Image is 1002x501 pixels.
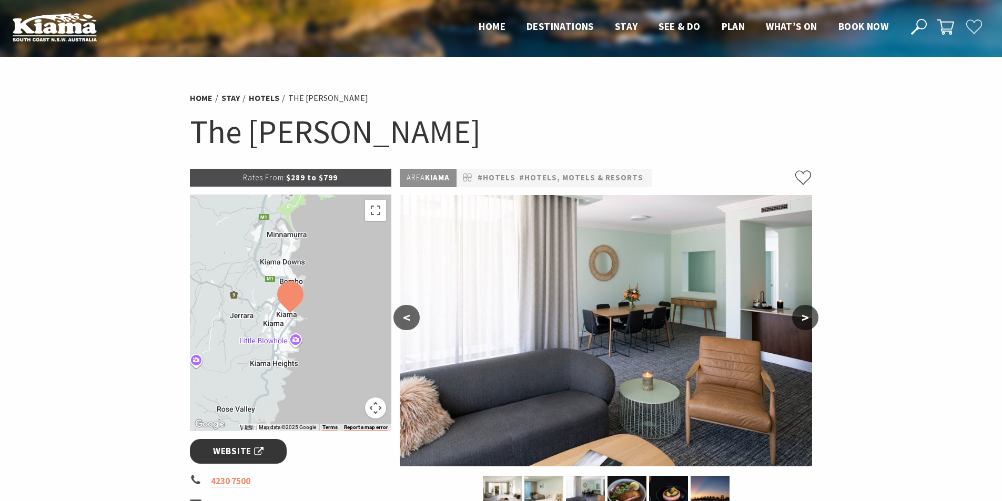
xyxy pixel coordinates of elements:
[322,424,338,431] a: Terms (opens in new tab)
[249,93,279,104] a: Hotels
[193,417,227,431] img: Google
[527,20,594,33] span: Destinations
[213,444,264,458] span: Website
[13,13,97,42] img: Kiama Logo
[722,20,745,33] span: Plan
[478,171,515,185] a: #Hotels
[468,18,899,36] nav: Main Menu
[838,20,888,33] span: Book now
[365,200,386,221] button: Toggle fullscreen view
[190,93,212,104] a: Home
[190,439,287,464] a: Website
[259,424,316,430] span: Map data ©2025 Google
[190,110,813,153] h1: The [PERSON_NAME]
[344,424,388,431] a: Report a map error
[190,169,392,187] p: $289 to $799
[766,20,817,33] span: What’s On
[245,424,252,431] button: Keyboard shortcuts
[400,195,812,466] img: Deluxe Apartment
[193,417,227,431] a: Open this area in Google Maps (opens a new window)
[519,171,643,185] a: #Hotels, Motels & Resorts
[221,93,240,104] a: Stay
[659,20,700,33] span: See & Do
[792,305,818,330] button: >
[288,91,368,105] li: The [PERSON_NAME]
[393,305,420,330] button: <
[615,20,638,33] span: Stay
[365,397,386,418] button: Map camera controls
[479,20,505,33] span: Home
[211,475,250,487] a: 4230 7500
[407,172,425,182] span: Area
[243,172,286,182] span: Rates From:
[400,169,457,187] p: Kiama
